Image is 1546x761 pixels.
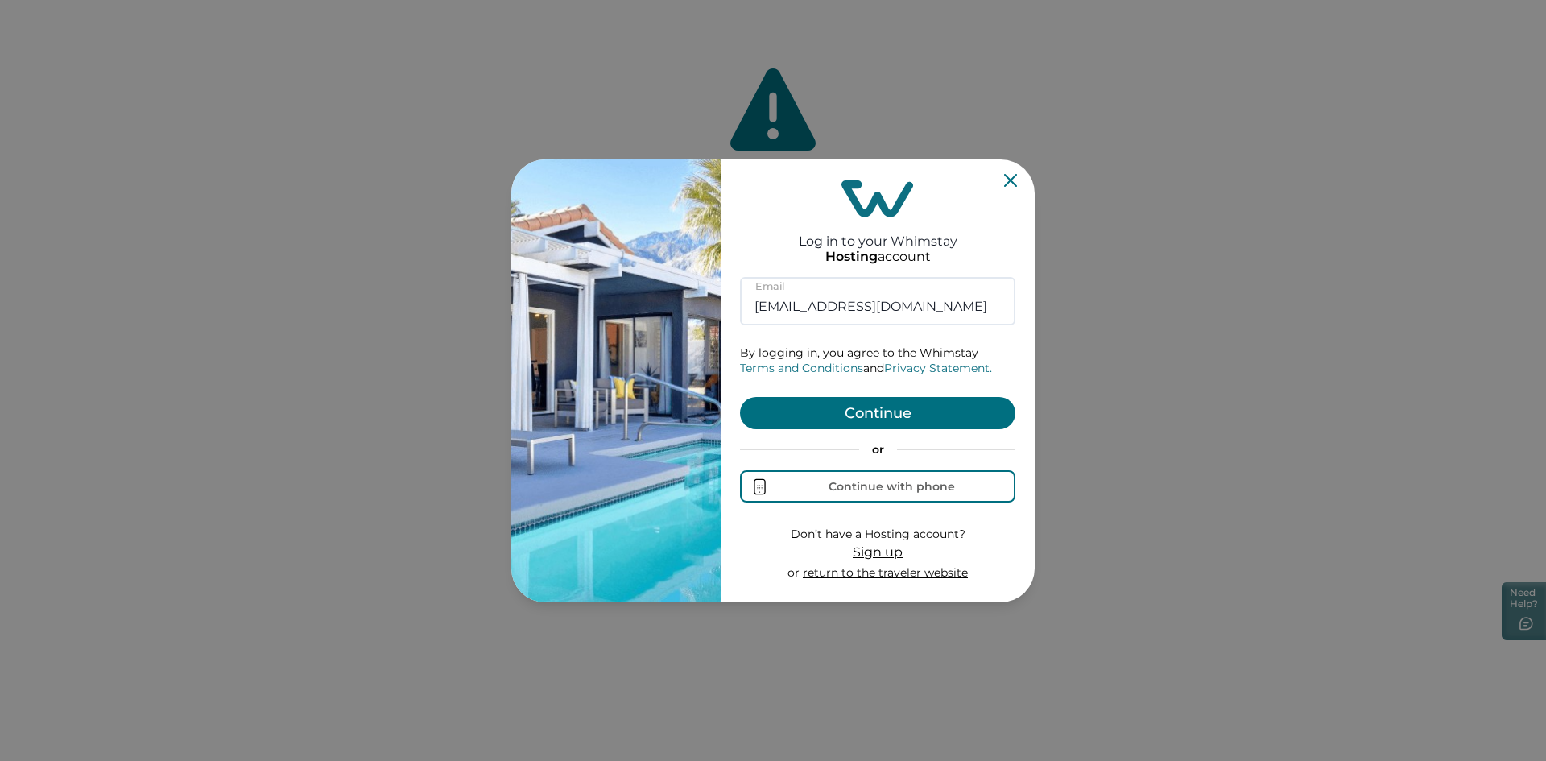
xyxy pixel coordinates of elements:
span: Sign up [853,544,903,560]
p: Hosting [825,249,878,265]
button: Continue with phone [740,470,1015,503]
button: Close [1004,174,1017,187]
input: Enter your email address [740,277,1015,325]
img: login-logo [841,180,914,217]
p: or [740,442,1015,458]
button: Continue [740,397,1015,429]
a: Terms and Conditions [740,361,863,375]
p: By logging in, you agree to the Whimstay and [740,345,1015,377]
a: Privacy Statement. [884,361,992,375]
div: Continue with phone [829,480,955,493]
p: Don’t have a Hosting account? [787,527,968,543]
h2: Log in to your Whimstay [799,217,957,249]
img: auth-banner [511,159,721,602]
p: account [825,249,931,265]
a: return to the traveler website [803,565,968,580]
p: or [787,565,968,581]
